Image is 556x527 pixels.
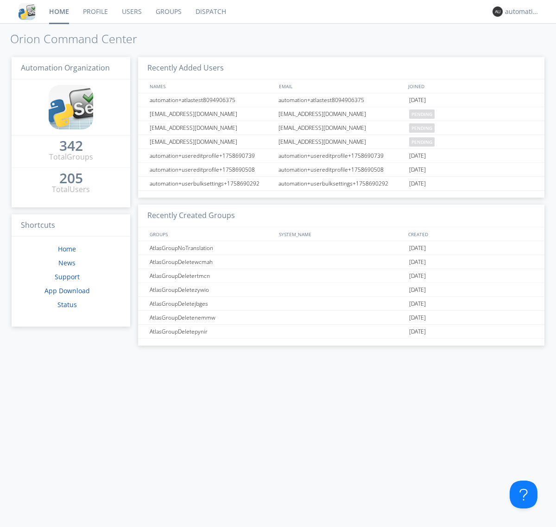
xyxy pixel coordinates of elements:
span: [DATE] [409,241,426,255]
span: [DATE] [409,255,426,269]
a: [EMAIL_ADDRESS][DOMAIN_NAME][EMAIL_ADDRESS][DOMAIN_NAME]pending [138,107,544,121]
div: automation+usereditprofile+1758690739 [276,149,407,162]
div: [EMAIL_ADDRESS][DOMAIN_NAME] [147,107,276,121]
a: 205 [59,174,83,184]
div: automation+atlas0003 [505,7,540,16]
a: AtlasGroupDeletejbges[DATE] [138,297,544,311]
span: [DATE] [409,177,426,191]
div: [EMAIL_ADDRESS][DOMAIN_NAME] [147,135,276,148]
div: AtlasGroupDeletertmcn [147,269,276,283]
div: NAMES [147,79,274,93]
div: automation+usereditprofile+1758690508 [276,163,407,176]
a: AtlasGroupDeletenemmw[DATE] [138,311,544,325]
div: automation+usereditprofile+1758690508 [147,163,276,176]
div: automation+atlastest8094906375 [276,93,407,107]
div: AtlasGroupNoTranslation [147,241,276,255]
div: automation+usereditprofile+1758690739 [147,149,276,162]
a: AtlasGroupDeletezywio[DATE] [138,283,544,297]
h3: Recently Created Groups [138,205,544,227]
h3: Shortcuts [12,214,130,237]
img: cddb5a64eb264b2086981ab96f4c1ba7 [49,85,93,129]
a: [EMAIL_ADDRESS][DOMAIN_NAME][EMAIL_ADDRESS][DOMAIN_NAME]pending [138,121,544,135]
a: AtlasGroupDeletepynir[DATE] [138,325,544,339]
div: CREATED [406,227,536,241]
div: 342 [59,141,83,150]
div: [EMAIL_ADDRESS][DOMAIN_NAME] [276,107,407,121]
span: [DATE] [409,93,426,107]
a: AtlasGroupDeletertmcn[DATE] [138,269,544,283]
img: cddb5a64eb264b2086981ab96f4c1ba7 [19,3,35,20]
div: GROUPS [147,227,274,241]
span: [DATE] [409,297,426,311]
img: 373638.png [493,6,503,17]
a: AtlasGroupDeletewcmah[DATE] [138,255,544,269]
span: [DATE] [409,283,426,297]
div: SYSTEM_NAME [277,227,406,241]
div: [EMAIL_ADDRESS][DOMAIN_NAME] [276,135,407,148]
span: [DATE] [409,269,426,283]
a: AtlasGroupNoTranslation[DATE] [138,241,544,255]
a: automation+usereditprofile+1758690739automation+usereditprofile+1758690739[DATE] [138,149,544,163]
a: Status [57,300,77,309]
div: Total Users [52,184,90,195]
div: automation+userbulksettings+1758690292 [276,177,407,190]
a: [EMAIL_ADDRESS][DOMAIN_NAME][EMAIL_ADDRESS][DOMAIN_NAME]pending [138,135,544,149]
span: [DATE] [409,325,426,339]
span: pending [409,123,435,133]
div: [EMAIL_ADDRESS][DOMAIN_NAME] [276,121,407,135]
h3: Recently Added Users [138,57,544,80]
span: [DATE] [409,163,426,177]
span: Automation Organization [21,63,110,73]
div: AtlasGroupDeletenemmw [147,311,276,324]
a: Home [58,244,76,253]
div: automation+userbulksettings+1758690292 [147,177,276,190]
span: [DATE] [409,149,426,163]
a: automation+userbulksettings+1758690292automation+userbulksettings+1758690292[DATE] [138,177,544,191]
div: Total Groups [49,152,93,162]
div: [EMAIL_ADDRESS][DOMAIN_NAME] [147,121,276,135]
div: 205 [59,174,83,183]
span: pending [409,109,435,119]
div: AtlasGroupDeletezywio [147,283,276,296]
a: App Download [44,286,90,295]
div: AtlasGroupDeletewcmah [147,255,276,269]
div: automation+atlastest8094906375 [147,93,276,107]
a: automation+usereditprofile+1758690508automation+usereditprofile+1758690508[DATE] [138,163,544,177]
div: AtlasGroupDeletepynir [147,325,276,338]
a: automation+atlastest8094906375automation+atlastest8094906375[DATE] [138,93,544,107]
a: Support [55,272,80,281]
a: 342 [59,141,83,152]
div: EMAIL [277,79,406,93]
div: AtlasGroupDeletejbges [147,297,276,310]
div: JOINED [406,79,536,93]
span: pending [409,137,435,147]
a: News [58,258,76,267]
iframe: Toggle Customer Support [510,481,537,508]
span: [DATE] [409,311,426,325]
